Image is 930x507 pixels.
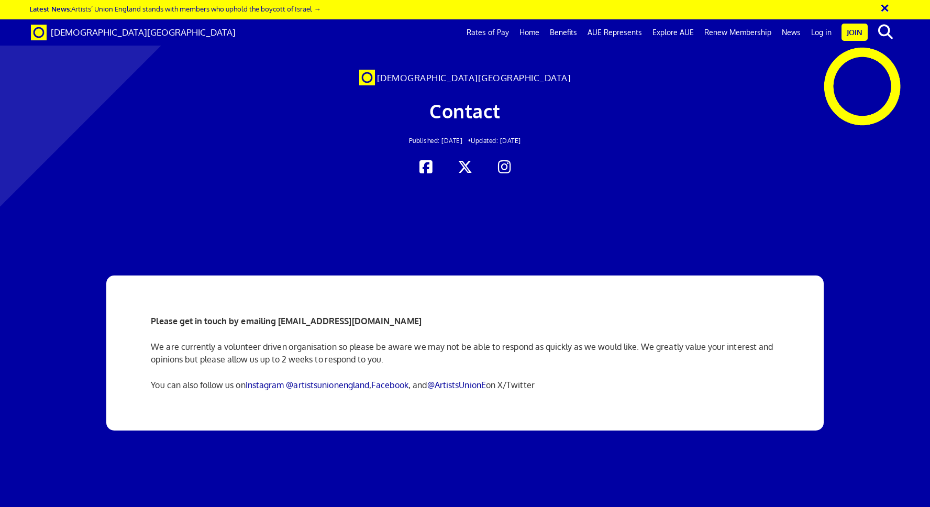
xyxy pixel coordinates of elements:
[246,380,370,390] a: Instagram @artistsunionengland
[582,19,647,46] a: AUE Represents
[870,21,902,43] button: search
[151,316,422,326] strong: Please get in touch by emailing [EMAIL_ADDRESS][DOMAIN_NAME]
[151,340,779,366] p: We are currently a volunteer driven organisation so please be aware we may not be able to respond...
[371,380,408,390] a: Facebook
[377,72,571,83] span: [DEMOGRAPHIC_DATA][GEOGRAPHIC_DATA]
[29,4,71,13] strong: Latest News:
[777,19,806,46] a: News
[179,137,752,144] h2: Updated: [DATE]
[699,19,777,46] a: Renew Membership
[545,19,582,46] a: Benefits
[514,19,545,46] a: Home
[461,19,514,46] a: Rates of Pay
[647,19,699,46] a: Explore AUE
[23,19,243,46] a: Brand [DEMOGRAPHIC_DATA][GEOGRAPHIC_DATA]
[29,4,320,13] a: Latest News:Artists’ Union England stands with members who uphold the boycott of Israel →
[429,99,501,123] span: Contact
[151,379,779,391] p: You can also follow us on , , and on X/Twitter
[409,137,471,145] span: Published: [DATE] •
[51,27,236,38] span: [DEMOGRAPHIC_DATA][GEOGRAPHIC_DATA]
[842,24,868,41] a: Join
[806,19,837,46] a: Log in
[427,380,486,390] a: @ArtistsUnionE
